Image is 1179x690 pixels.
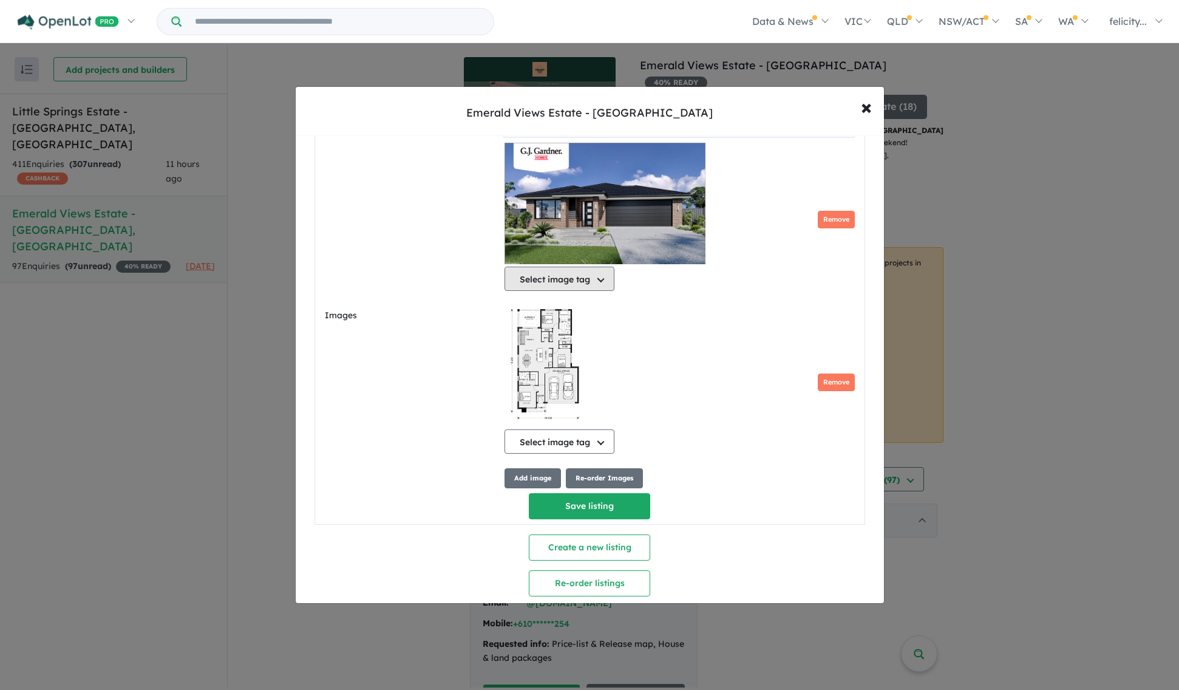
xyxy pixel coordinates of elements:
[452,601,727,627] button: Set-up listing feed
[818,211,855,228] button: Remove
[566,468,643,488] button: Re-order Images
[861,94,872,120] span: ×
[466,105,713,121] div: Emerald Views Estate - [GEOGRAPHIC_DATA]
[529,493,650,519] button: Save listing
[529,570,650,596] button: Re-order listings
[18,15,119,30] img: Openlot PRO Logo White
[325,309,500,323] label: Images
[818,374,855,391] button: Remove
[505,429,614,454] button: Select image tag
[505,267,614,291] button: Select image tag
[529,535,650,561] button: Create a new listing
[184,9,491,35] input: Try estate name, suburb, builder or developer
[505,468,561,488] button: Add image
[505,306,583,427] img: cDZHAAAAAElFTkSuQmCC
[1109,15,1147,27] span: felicity...
[505,143,705,264] img: gWfc8mAQozfSPZ89n9Nz7+e756MgIJNRYVHekG9PxefQdTovzOYwbkjyJnJXn4Jl9N6fNSbxvJO5a1bKaaI+jShZJUn2I66rM...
